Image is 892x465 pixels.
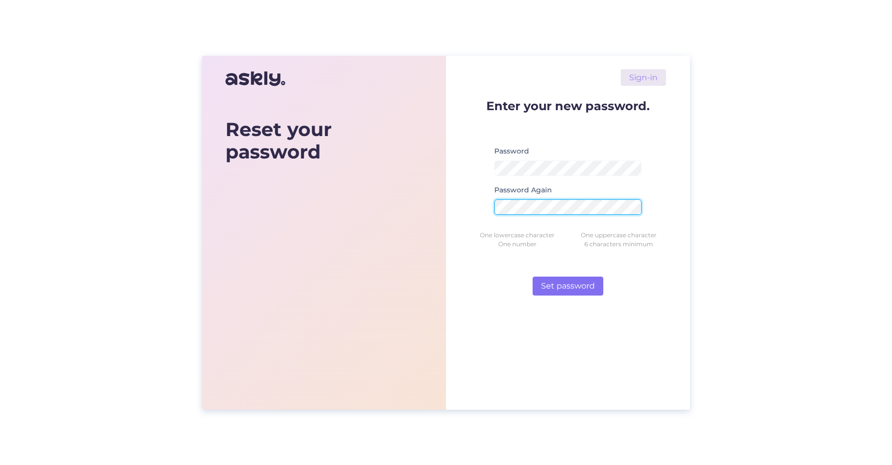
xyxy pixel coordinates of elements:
[466,231,568,240] div: One lowercase character
[494,146,529,156] label: Password
[621,69,666,86] a: Sign-in
[533,277,603,296] button: Set password
[466,240,568,249] div: One number
[225,118,423,163] div: Reset your password
[568,240,669,249] div: 6 characters minimum
[225,67,285,91] img: Askly
[494,185,552,195] label: Password Again
[470,100,666,112] p: Enter your new password.
[568,231,669,240] div: One uppercase character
